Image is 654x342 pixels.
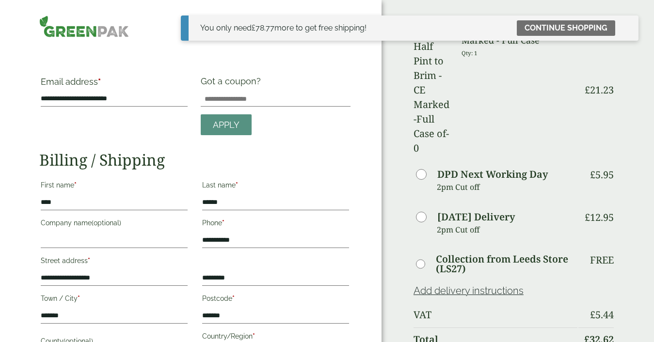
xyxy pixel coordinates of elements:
[41,78,188,91] label: Email address
[88,257,90,264] abbr: required
[202,292,349,308] label: Postcode
[437,170,548,179] label: DPD Next Working Day
[200,22,367,34] div: You only need more to get free shipping!
[41,254,188,270] label: Street address
[39,151,351,169] h2: Billing / Shipping
[590,254,614,266] p: Free
[202,216,349,233] label: Phone
[41,216,188,233] label: Company name
[414,25,450,155] img: 10oz Half Pint to Brim - CE Marked -Full Case of-0
[253,332,255,340] abbr: required
[41,178,188,195] label: First name
[517,20,615,36] a: Continue shopping
[213,120,239,130] span: Apply
[92,219,121,227] span: (optional)
[585,83,614,96] bdi: 21.23
[252,23,255,32] span: £
[202,178,349,195] label: Last name
[98,77,101,87] abbr: required
[590,308,614,321] bdi: 5.44
[590,308,595,321] span: £
[236,181,238,189] abbr: required
[252,23,274,32] span: 78.77
[222,219,224,227] abbr: required
[414,285,524,296] a: Add delivery instructions
[437,180,577,194] p: 2pm Cut off
[436,254,577,274] label: Collection from Leeds Store (LS27)
[585,211,614,224] bdi: 12.95
[39,16,129,37] img: GreenPak Supplies
[78,295,80,302] abbr: required
[437,222,577,237] p: 2pm Cut off
[462,49,478,57] small: Qty: 1
[74,181,77,189] abbr: required
[590,168,614,181] bdi: 5.95
[585,211,590,224] span: £
[414,303,577,326] th: VAT
[585,83,590,96] span: £
[590,168,595,181] span: £
[201,76,265,91] label: Got a coupon?
[437,212,515,222] label: [DATE] Delivery
[201,114,252,135] a: Apply
[232,295,235,302] abbr: required
[41,292,188,308] label: Town / City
